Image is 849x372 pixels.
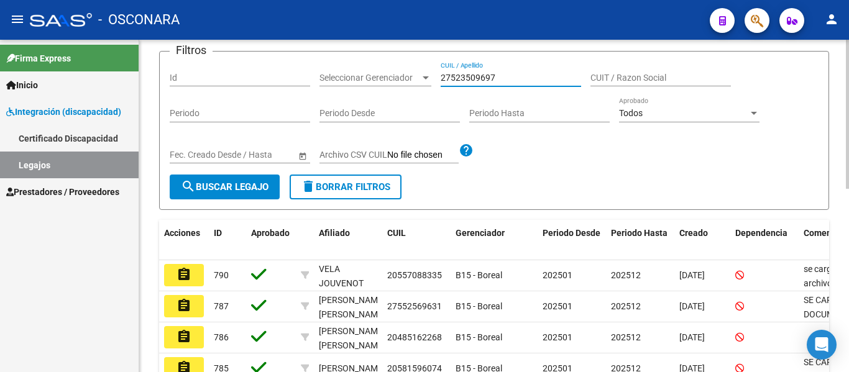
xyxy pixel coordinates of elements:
datatable-header-cell: Dependencia [730,220,799,261]
div: Open Intercom Messenger [807,330,837,360]
span: CUIL [387,228,406,238]
datatable-header-cell: CUIL [382,220,451,261]
mat-icon: person [824,12,839,27]
span: 202512 [611,332,641,342]
button: Borrar Filtros [290,175,402,199]
span: [DATE] [679,270,705,280]
datatable-header-cell: Gerenciador [451,220,538,261]
span: 787 [214,301,229,311]
datatable-header-cell: Aprobado [246,220,296,261]
button: Open calendar [296,149,309,162]
span: ID [214,228,222,238]
mat-icon: assignment [177,298,191,313]
span: B15 - Boreal [456,332,502,342]
span: Periodo Desde [543,228,600,238]
span: 202501 [543,332,572,342]
div: [PERSON_NAME] [PERSON_NAME] [319,324,385,353]
span: 27552569631 [387,301,442,311]
datatable-header-cell: Creado [674,220,730,261]
mat-icon: assignment [177,267,191,282]
mat-icon: menu [10,12,25,27]
span: Firma Express [6,52,71,65]
span: [DATE] [679,332,705,342]
span: B15 - Boreal [456,301,502,311]
span: Borrar Filtros [301,181,390,193]
h3: Filtros [170,42,213,59]
span: 202501 [543,301,572,311]
span: Archivo CSV CUIL [319,150,387,160]
datatable-header-cell: Afiliado [314,220,382,261]
span: Integración (discapacidad) [6,105,121,119]
span: Afiliado [319,228,350,238]
button: Buscar Legajo [170,175,280,199]
mat-icon: help [459,143,474,158]
datatable-header-cell: ID [209,220,246,261]
span: Periodo Hasta [611,228,668,238]
span: 202501 [543,270,572,280]
input: Archivo CSV CUIL [387,150,459,161]
input: Fecha inicio [170,150,215,160]
span: 20485162268 [387,332,442,342]
span: Inicio [6,78,38,92]
span: Seleccionar Gerenciador [319,73,420,83]
span: - OSCONARA [98,6,180,34]
div: VELA JOUVENOT [PERSON_NAME] [319,262,385,304]
mat-icon: assignment [177,329,191,344]
span: 202512 [611,270,641,280]
span: Aprobado [251,228,290,238]
span: Todos [619,108,643,118]
span: 202512 [611,301,641,311]
span: Dependencia [735,228,787,238]
span: Prestadores / Proveedores [6,185,119,199]
datatable-header-cell: Periodo Desde [538,220,606,261]
div: [PERSON_NAME] [PERSON_NAME] [319,293,385,322]
span: Creado [679,228,708,238]
datatable-header-cell: Acciones [159,220,209,261]
span: 786 [214,332,229,342]
datatable-header-cell: Periodo Hasta [606,220,674,261]
mat-icon: search [181,179,196,194]
span: [DATE] [679,301,705,311]
span: 790 [214,270,229,280]
span: B15 - Boreal [456,270,502,280]
input: Fecha fin [226,150,287,160]
span: Acciones [164,228,200,238]
mat-icon: delete [301,179,316,194]
span: 20557088335 [387,270,442,280]
span: Buscar Legajo [181,181,268,193]
span: Gerenciador [456,228,505,238]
